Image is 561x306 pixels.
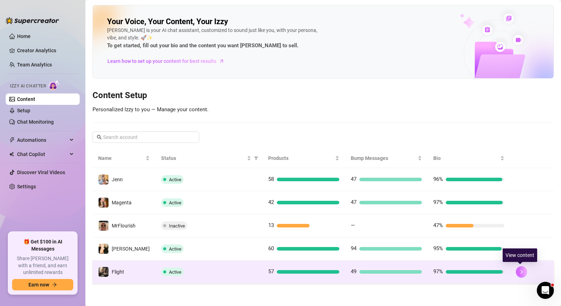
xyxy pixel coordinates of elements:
[17,170,65,175] a: Discover Viral Videos
[103,133,189,141] input: Search account
[107,17,228,27] h2: Your Voice, Your Content, Your Izzy
[351,199,356,205] span: 47
[99,267,109,277] img: Flight
[12,255,73,276] span: Share [PERSON_NAME] with a friend, and earn unlimited rewards
[107,57,216,65] span: Learn how to set up your content for best results
[263,149,345,168] th: Products
[433,222,443,229] span: 47%
[17,134,68,146] span: Automations
[345,149,428,168] th: Bump Messages
[92,106,208,113] span: Personalized Izzy to you — Manage your content.
[17,184,36,189] a: Settings
[99,221,109,231] img: MrFlourish
[169,177,181,182] span: Active
[433,154,499,162] span: Bio
[443,6,554,78] img: ai-chatter-content-library-cLFOSyPT.png
[10,83,46,90] span: Izzy AI Chatter
[52,282,57,287] span: arrow-right
[519,269,524,274] span: right
[433,199,443,205] span: 97%
[218,58,225,65] span: arrow-right
[351,154,416,162] span: Bump Messages
[12,238,73,252] span: 🎁 Get $100 in AI Messages
[433,176,443,182] span: 96%
[112,269,124,275] span: Flight
[516,266,527,278] button: right
[97,135,102,140] span: search
[17,108,30,113] a: Setup
[503,248,537,262] div: View content
[92,149,155,168] th: Name
[351,268,356,275] span: 49
[351,245,356,252] span: 94
[433,245,443,252] span: 95%
[268,245,274,252] span: 60
[169,223,185,229] span: Inactive
[12,279,73,290] button: Earn nowarrow-right
[9,152,14,157] img: Chat Copilot
[155,149,263,168] th: Status
[112,223,136,229] span: MrFlourish
[268,176,274,182] span: 58
[107,27,321,50] div: [PERSON_NAME] is your AI chat assistant, customized to sound just like you, with your persona, vi...
[49,80,60,90] img: AI Chatter
[169,246,181,252] span: Active
[99,244,109,254] img: LANA
[9,137,15,143] span: thunderbolt
[112,200,132,205] span: Magenta
[107,55,230,67] a: Learn how to set up your content for best results
[112,177,123,182] span: Jenn
[17,96,35,102] a: Content
[17,149,68,160] span: Chat Copilot
[169,200,181,205] span: Active
[17,119,54,125] a: Chat Monitoring
[428,149,510,168] th: Bio
[92,90,554,101] h3: Content Setup
[433,268,443,275] span: 97%
[17,45,74,56] a: Creator Analytics
[28,282,49,288] span: Earn now
[6,17,59,24] img: logo-BBDzfeDw.svg
[99,175,109,184] img: Jenn
[107,42,298,49] strong: To get started, fill out your bio and the content you want [PERSON_NAME] to sell.
[98,154,144,162] span: Name
[169,269,181,275] span: Active
[537,282,554,299] iframe: Intercom live chat
[17,33,31,39] a: Home
[253,153,260,163] span: filter
[268,268,274,275] span: 57
[99,198,109,208] img: Magenta
[351,222,355,229] span: —
[268,199,274,205] span: 42
[351,176,356,182] span: 47
[268,154,334,162] span: Products
[112,246,150,252] span: [PERSON_NAME]
[161,154,245,162] span: Status
[268,222,274,229] span: 13
[254,156,258,160] span: filter
[17,62,52,68] a: Team Analytics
